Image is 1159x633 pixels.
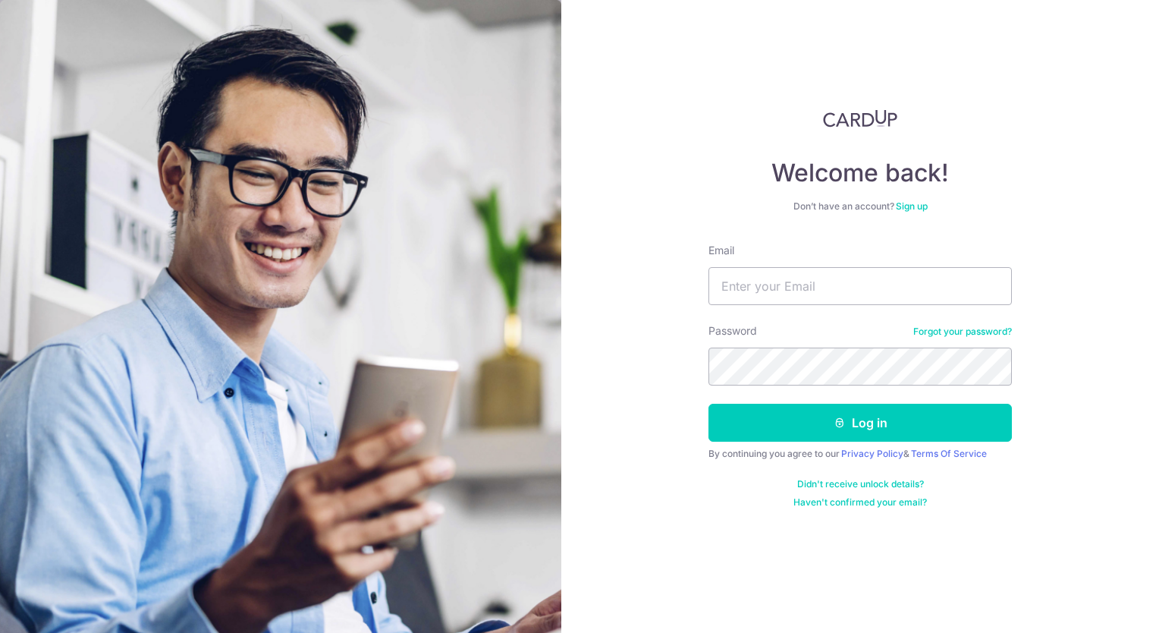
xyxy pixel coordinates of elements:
[708,243,734,258] label: Email
[708,158,1012,188] h4: Welcome back!
[708,323,757,339] label: Password
[708,200,1012,213] div: Don’t have an account?
[708,448,1012,460] div: By continuing you agree to our &
[911,448,987,459] a: Terms Of Service
[708,267,1012,305] input: Enter your Email
[823,109,897,128] img: CardUp Logo
[708,404,1012,442] button: Log in
[913,326,1012,338] a: Forgot your password?
[896,200,928,212] a: Sign up
[797,478,924,490] a: Didn't receive unlock details?
[841,448,903,459] a: Privacy Policy
[793,496,927,509] a: Haven't confirmed your email?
